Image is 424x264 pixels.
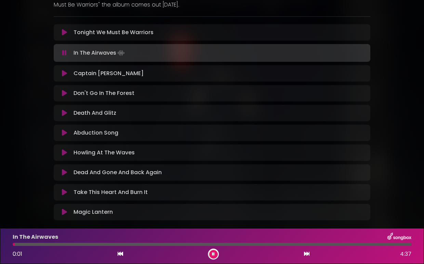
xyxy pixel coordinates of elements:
[74,129,118,137] p: Abduction Song
[13,233,58,241] p: In The Airwaves
[74,28,154,37] p: Tonight We Must Be Warriors
[116,48,126,58] img: waveform4.gif
[74,168,162,177] p: Dead And Gone And Back Again
[74,48,126,58] p: In The Airwaves
[74,149,135,157] p: Howling At The Waves
[74,69,144,78] p: Captain [PERSON_NAME]
[74,109,116,117] p: Death And Glitz
[387,233,411,241] img: songbox-logo-white.png
[74,89,134,97] p: Don't Go In The Forest
[74,188,148,196] p: Take This Heart And Burn It
[74,208,113,216] p: Magic Lantern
